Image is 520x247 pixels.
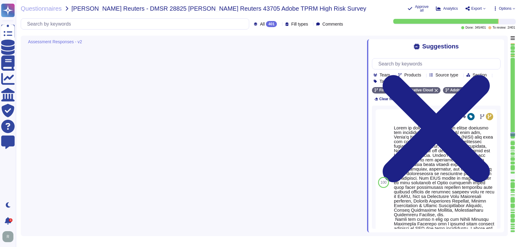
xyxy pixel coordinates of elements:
[499,7,511,10] span: Options
[415,5,429,12] span: Approve all
[471,7,482,10] span: Export
[380,181,387,184] span: 100
[2,231,13,242] img: user
[291,22,308,26] span: Fill types
[322,22,343,26] span: Comments
[9,218,12,222] div: 4
[260,22,265,26] span: All
[1,230,18,243] button: user
[375,58,500,69] input: Search by keywords
[475,26,486,29] span: 345 / 401
[508,26,515,29] span: 2 / 401
[72,5,366,12] span: [PERSON_NAME] Reuters - DMSR 28825 [PERSON_NAME] Reuters 43705 Adobe TPRM High Risk Survey
[21,5,62,12] span: Questionnaires
[408,5,429,12] button: Approve all
[493,26,506,29] span: To review:
[443,7,458,10] span: Analytics
[28,40,82,44] span: Assessment Responses - v2
[24,19,249,29] input: Search by keywords
[266,21,277,27] div: 401
[436,6,458,11] button: Analytics
[465,26,474,29] span: Done:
